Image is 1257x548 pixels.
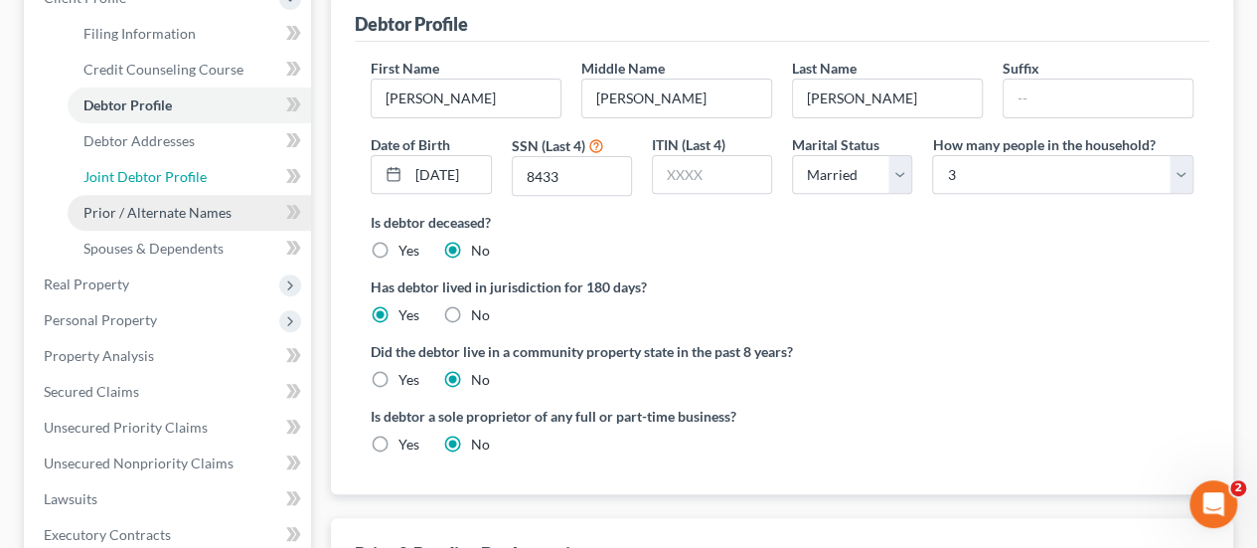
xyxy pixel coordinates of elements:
[68,231,311,267] a: Spouses & Dependents
[44,455,234,471] span: Unsecured Nonpriority Claims
[83,25,196,42] span: Filing Information
[371,406,772,427] label: Is debtor a sole proprietor of any full or part-time business?
[513,157,631,195] input: XXXX
[1230,480,1246,496] span: 2
[28,481,311,517] a: Lawsuits
[398,435,419,455] label: Yes
[68,195,311,231] a: Prior / Alternate Names
[371,341,1193,362] label: Did the debtor live in a community property state in the past 8 years?
[398,370,419,390] label: Yes
[44,311,157,328] span: Personal Property
[653,156,771,194] input: XXXX
[28,446,311,481] a: Unsecured Nonpriority Claims
[371,58,439,79] label: First Name
[44,347,154,364] span: Property Analysis
[68,159,311,195] a: Joint Debtor Profile
[372,80,560,117] input: --
[932,134,1155,155] label: How many people in the household?
[44,526,171,543] span: Executory Contracts
[28,338,311,374] a: Property Analysis
[83,132,195,149] span: Debtor Addresses
[1189,480,1237,528] iframe: Intercom live chat
[792,134,879,155] label: Marital Status
[83,61,243,78] span: Credit Counseling Course
[68,16,311,52] a: Filing Information
[44,383,139,400] span: Secured Claims
[68,52,311,88] a: Credit Counseling Course
[1003,58,1039,79] label: Suffix
[471,305,490,325] label: No
[512,135,585,156] label: SSN (Last 4)
[44,419,208,436] span: Unsecured Priority Claims
[471,370,490,390] label: No
[652,134,725,155] label: ITIN (Last 4)
[471,241,490,261] label: No
[398,305,419,325] label: Yes
[471,435,490,455] label: No
[83,168,207,185] span: Joint Debtor Profile
[792,58,857,79] label: Last Name
[28,374,311,410] a: Secured Claims
[44,275,129,292] span: Real Property
[408,156,490,194] input: MM/DD/YYYY
[371,276,1193,297] label: Has debtor lived in jurisdiction for 180 days?
[28,410,311,446] a: Unsecured Priority Claims
[581,58,665,79] label: Middle Name
[371,134,450,155] label: Date of Birth
[83,240,224,257] span: Spouses & Dependents
[44,490,97,507] span: Lawsuits
[582,80,771,117] input: M.I
[793,80,982,117] input: --
[355,12,468,36] div: Debtor Profile
[83,96,172,113] span: Debtor Profile
[68,123,311,159] a: Debtor Addresses
[371,212,1193,233] label: Is debtor deceased?
[1004,80,1192,117] input: --
[398,241,419,261] label: Yes
[68,88,311,123] a: Debtor Profile
[83,204,232,221] span: Prior / Alternate Names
